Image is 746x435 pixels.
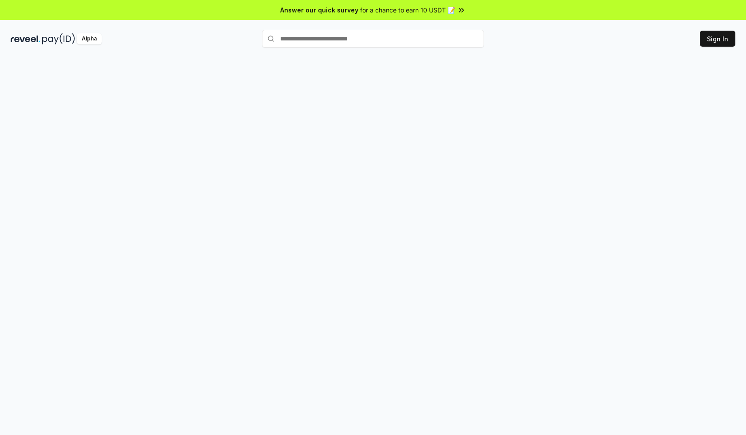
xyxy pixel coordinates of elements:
[360,5,455,15] span: for a chance to earn 10 USDT 📝
[280,5,358,15] span: Answer our quick survey
[11,33,40,44] img: reveel_dark
[77,33,102,44] div: Alpha
[42,33,75,44] img: pay_id
[700,31,735,47] button: Sign In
